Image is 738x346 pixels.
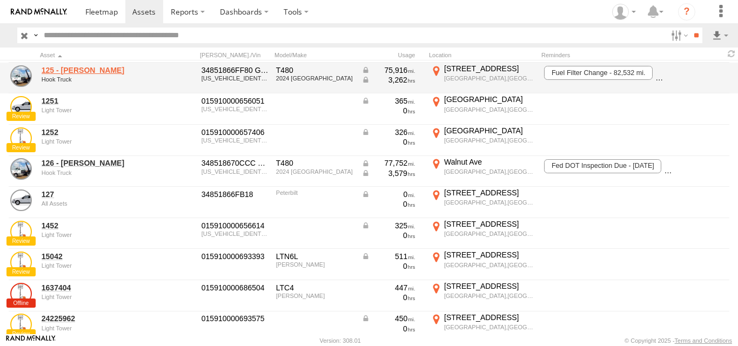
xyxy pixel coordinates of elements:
div: undefined [42,325,146,331]
div: 5F13D1013S1001252 [202,137,269,144]
a: View Asset Details [10,283,32,304]
div: Data from Vehicle CANbus [361,168,415,178]
div: Data from Vehicle CANbus [361,75,415,85]
div: [GEOGRAPHIC_DATA],[GEOGRAPHIC_DATA] [444,168,535,175]
div: undefined [42,138,146,145]
div: Wacker [276,293,354,299]
a: 125 - [PERSON_NAME] [42,65,146,75]
label: Click to View Current Location [429,157,537,186]
a: 24225962 [42,314,146,323]
div: Data from Vehicle CANbus [361,252,415,261]
div: Peterbilt [276,189,354,196]
div: T480 [276,65,354,75]
a: 1251 [42,96,146,106]
div: 5F13D1011S1001251 [202,106,269,112]
div: Data from Vehicle CANbus [361,127,415,137]
div: 5F13D1010S1001452 [202,230,269,237]
div: [GEOGRAPHIC_DATA] [444,94,535,104]
a: View Asset Details [10,314,32,335]
div: 015910000686504 [202,283,269,293]
label: Search Query [31,28,40,43]
div: undefined [42,294,146,300]
div: © Copyright 2025 - [625,337,732,344]
a: View Asset Details [10,65,32,87]
div: Ed Pruneda [608,4,640,20]
div: 0 [361,261,415,271]
div: 015910000656051 [202,96,269,106]
div: 34851866FF80 GX6 [202,65,269,75]
div: [GEOGRAPHIC_DATA],[GEOGRAPHIC_DATA] [444,261,535,269]
a: View Asset Details [10,158,32,180]
div: 0 [361,137,415,147]
div: 0 [361,324,415,334]
label: Click to View Current Location [429,94,537,124]
div: 015910000657406 [202,127,269,137]
div: [GEOGRAPHIC_DATA],[GEOGRAPHIC_DATA] [444,230,535,238]
div: Reminders [541,51,638,59]
label: Click to View Current Location [429,281,537,310]
img: rand-logo.svg [11,8,67,16]
div: undefined [42,200,146,207]
div: Location [429,51,537,59]
a: Visit our Website [6,335,56,346]
div: Walnut Ave [444,157,535,167]
div: LTN6L [276,252,354,261]
div: LTC4 [276,283,354,293]
a: 1252 [42,127,146,137]
div: Click to Sort [40,51,148,59]
label: Search Filter Options [667,28,690,43]
div: Data from Vehicle CANbus [361,314,415,323]
div: 2NK5LJ0X3RM378098 [202,168,269,175]
a: 1452 [42,221,146,230]
div: Model/Make [274,51,355,59]
a: 15042 [42,252,146,261]
div: [STREET_ADDRESS] [444,250,535,260]
div: 0 [361,293,415,302]
label: Click to View Current Location [429,64,537,93]
label: Click to View Current Location [429,250,537,279]
a: View Asset Details [10,221,32,242]
label: Click to View Current Location [429,313,537,342]
div: 015910000693393 [202,252,269,261]
div: 015910000656614 [202,221,269,230]
div: 447 [361,283,415,293]
div: Usage [360,51,425,59]
div: [STREET_ADDRESS] [444,219,535,229]
div: Data from Vehicle CANbus [361,221,415,230]
div: Data from Vehicle CANbus [361,189,415,199]
span: Fuel Filter Change - 82,532 mi. [544,66,653,80]
div: [GEOGRAPHIC_DATA],[GEOGRAPHIC_DATA] [444,323,535,331]
label: Export results as... [711,28,729,43]
div: Data from Vehicle CANbus [361,158,415,168]
div: Version: 308.01 [320,337,361,344]
a: Terms and Conditions [675,337,732,344]
div: T480 [276,158,354,168]
div: 015910000693575 [202,314,269,323]
div: undefined [42,76,146,83]
a: 1637404 [42,283,146,293]
div: [STREET_ADDRESS] [444,281,535,291]
div: [GEOGRAPHIC_DATA],[GEOGRAPHIC_DATA] [444,106,535,113]
div: undefined [42,232,146,238]
div: Wacker [276,261,354,268]
div: 0 [361,199,415,209]
div: Data from Vehicle CANbus [361,96,415,106]
div: 2024 Kenworth [276,168,354,175]
div: [PERSON_NAME]./Vin [200,51,270,59]
div: 34851866FB18 [202,189,269,199]
label: Click to View Current Location [429,126,537,155]
div: [GEOGRAPHIC_DATA],[GEOGRAPHIC_DATA] [444,137,535,144]
a: View Asset Details [10,96,32,118]
i: ? [678,3,695,21]
a: View Asset Details [10,252,32,273]
div: 0 [361,230,415,240]
div: undefined [42,262,146,269]
div: undefined [42,169,146,176]
a: 126 - [PERSON_NAME] [42,158,146,168]
div: [GEOGRAPHIC_DATA],[GEOGRAPHIC_DATA] [444,199,535,206]
div: 2NK5LJ0X5RM369872 [202,75,269,82]
a: 127 [42,189,146,199]
div: [STREET_ADDRESS] [444,64,535,73]
div: [GEOGRAPHIC_DATA],[GEOGRAPHIC_DATA] [444,74,535,82]
label: Click to View Current Location [429,219,537,248]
